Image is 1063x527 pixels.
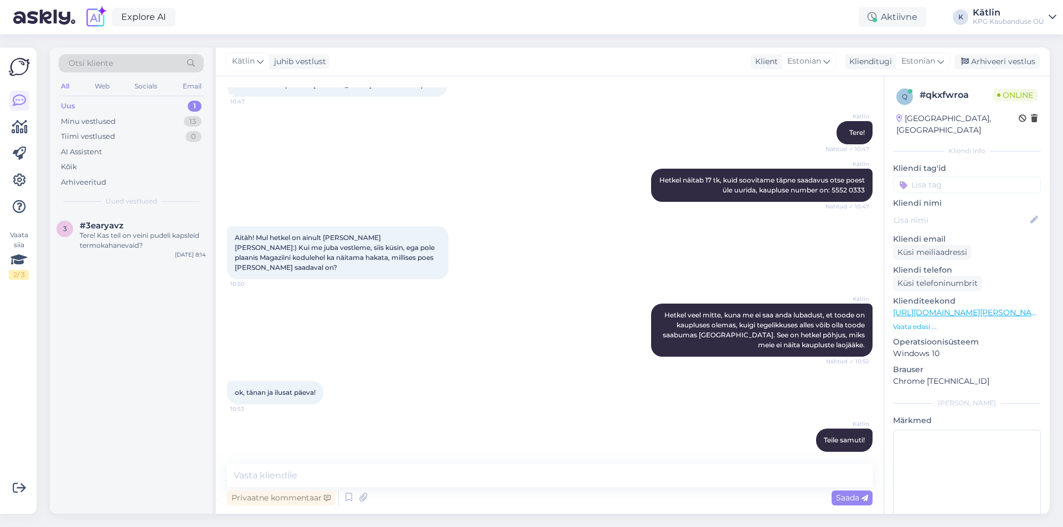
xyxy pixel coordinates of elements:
p: Brauser [893,364,1041,375]
span: Kätlin [828,420,869,428]
span: Hetkel näitab 17 tk, kuid soovitame täpne saadavus otse poest üle uurida, kaupluse number on: 555... [659,176,866,194]
div: Arhiveeritud [61,177,106,188]
span: Kätlin [828,160,869,168]
div: [PERSON_NAME] [893,398,1041,408]
span: Kätlin [828,295,869,303]
div: AI Assistent [61,147,102,158]
div: Email [180,79,204,93]
span: Nähtud ✓ 10:52 [826,357,869,366]
p: Chrome [TECHNICAL_ID] [893,375,1041,387]
span: Kätlin [232,55,255,67]
div: Aktiivne [859,7,926,27]
div: K [953,9,968,25]
div: 1 [188,101,202,112]
div: Küsi meiliaadressi [893,245,972,260]
div: Klient [751,56,778,67]
div: Tere! Kas teil on veini pudeli kapsleid termokahanevaid? [80,231,206,251]
a: KätlinKPG Kaubanduse OÜ [973,8,1056,26]
p: Windows 10 [893,348,1041,359]
p: Operatsioonisüsteem [893,336,1041,348]
p: Vaata edasi ... [893,322,1041,332]
span: Estonian [787,55,821,67]
div: 13 [184,116,202,127]
img: Askly Logo [9,56,30,77]
span: Uued vestlused [106,196,157,206]
div: Socials [132,79,159,93]
div: 0 [185,131,202,142]
span: Tere! [849,128,865,137]
div: Tiimi vestlused [61,131,115,142]
span: 10:50 [230,280,272,288]
p: Kliendi telefon [893,264,1041,276]
span: Nähtud ✓ 10:47 [825,202,869,211]
div: Kätlin [973,8,1044,17]
span: Kätlin [828,112,869,121]
span: 10:53 [828,452,869,461]
span: Online [993,89,1038,101]
img: explore-ai [84,6,107,29]
div: Arhiveeri vestlus [954,54,1040,69]
div: Klienditugi [845,56,892,67]
div: Kõik [61,161,77,173]
div: juhib vestlust [270,56,326,67]
div: [DATE] 8:14 [175,251,206,259]
div: Web [92,79,112,93]
div: Küsi telefoninumbrit [893,276,982,291]
span: Otsi kliente [69,58,113,69]
div: All [59,79,71,93]
span: Estonian [901,55,935,67]
p: Kliendi tag'id [893,163,1041,174]
p: Kliendi email [893,233,1041,245]
span: Nähtud ✓ 10:47 [825,145,869,153]
span: Saada [836,493,868,503]
span: ok, tänan ja ilusat päeva! [235,388,316,396]
span: 10:47 [230,97,272,106]
span: Hetkel veel mitte, kuna me ei saa anda lubadust, et toode on kaupluses olemas, kuigi tegelikkuses... [663,311,866,349]
input: Lisa tag [893,176,1041,193]
span: #3earyavz [80,221,123,231]
span: 10:53 [230,405,272,413]
span: 3 [63,225,67,233]
div: # qkxfwroa [920,88,993,102]
div: Vaata siia [9,230,29,280]
p: Kliendi nimi [893,197,1041,209]
div: [GEOGRAPHIC_DATA], [GEOGRAPHIC_DATA] [896,113,1019,136]
span: q [902,92,907,101]
div: KPG Kaubanduse OÜ [973,17,1044,26]
span: Aitäh! Mul hetkel on ainult [PERSON_NAME] [PERSON_NAME]:) Kui me juba vestleme, siis küsin, ega p... [235,233,436,272]
div: Kliendi info [893,146,1041,156]
div: Privaatne kommentaar [227,491,335,505]
div: Minu vestlused [61,116,116,127]
p: Klienditeekond [893,295,1041,307]
span: Teile samuti! [824,436,865,444]
div: Uus [61,101,75,112]
p: Märkmed [893,415,1041,426]
input: Lisa nimi [894,214,1028,226]
div: 2 / 3 [9,270,29,280]
a: Explore AI [112,8,176,27]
